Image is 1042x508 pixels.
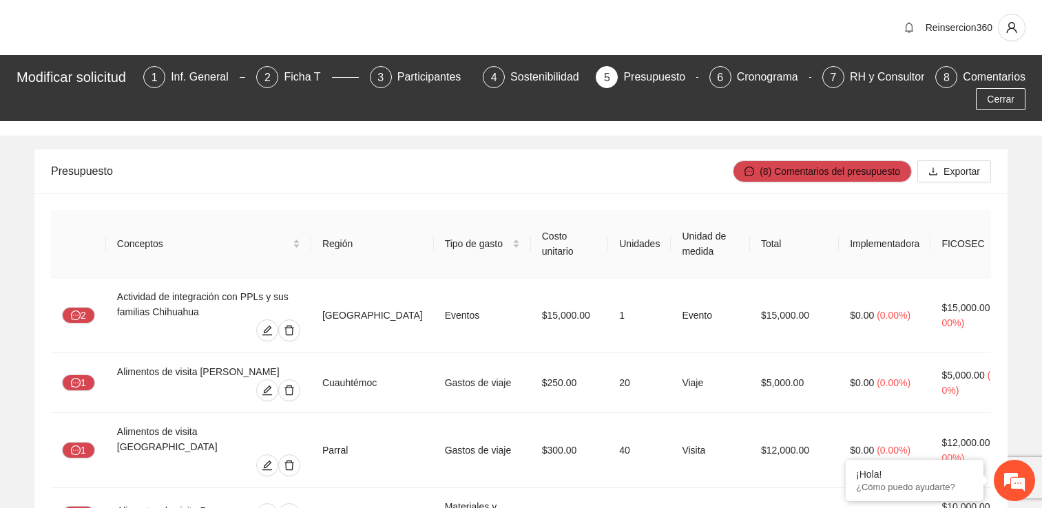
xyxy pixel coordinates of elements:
div: Presupuesto [51,151,733,191]
td: Viaje [671,353,750,413]
span: 3 [377,72,384,83]
th: Región [311,210,434,278]
span: 8 [944,72,950,83]
td: $15,000.00 [531,278,609,353]
td: [GEOGRAPHIC_DATA] [311,278,434,353]
div: Actividad de integración con PPLs y sus familias Chihuahua [117,289,300,319]
button: downloadExportar [917,160,991,182]
button: edit [256,454,278,476]
div: 1Inf. General [143,66,245,88]
div: 6Cronograma [709,66,811,88]
span: message [71,445,81,456]
div: 4Sostenibilidad [483,66,585,88]
div: ¡Hola! [856,469,973,480]
span: edit [257,325,278,336]
span: 7 [831,72,837,83]
div: Alimentos de visita [PERSON_NAME] [117,364,300,379]
div: 7RH y Consultores [822,66,924,88]
div: Ficha T [284,66,331,88]
span: $5,000.00 [941,370,984,381]
span: $0.00 [850,445,874,456]
td: Gastos de viaje [434,353,531,413]
th: Unidad de medida [671,210,750,278]
span: $0.00 [850,377,874,388]
span: 1 [152,72,158,83]
td: 1 [608,278,671,353]
div: 5Presupuesto [596,66,698,88]
span: delete [279,385,300,396]
span: 5 [604,72,610,83]
td: Parral [311,413,434,488]
td: $300.00 [531,413,609,488]
span: edit [257,460,278,471]
button: Cerrar [976,88,1025,110]
span: delete [279,325,300,336]
button: message(8) Comentarios del presupuesto [733,160,912,182]
span: ( 0.00% ) [877,445,910,456]
button: delete [278,379,300,401]
span: (8) Comentarios del presupuesto [760,164,900,179]
span: Exportar [944,164,980,179]
td: $5,000.00 [750,353,839,413]
span: message [744,167,754,178]
button: edit [256,379,278,401]
td: 20 [608,353,671,413]
span: bell [899,22,919,33]
th: Tipo de gasto [434,210,531,278]
div: Comentarios [963,66,1025,88]
td: Cuauhtémoc [311,353,434,413]
span: edit [257,385,278,396]
span: 4 [491,72,497,83]
td: $250.00 [531,353,609,413]
button: user [998,14,1025,41]
td: Eventos [434,278,531,353]
div: Participantes [397,66,472,88]
span: user [999,21,1025,34]
td: $15,000.00 [750,278,839,353]
span: message [71,378,81,389]
span: $12,000.00 [941,437,990,448]
div: Presupuesto [623,66,696,88]
span: Tipo de gasto [445,236,510,251]
th: Costo unitario [531,210,609,278]
button: edit [256,319,278,341]
th: FICOSEC [930,210,1030,278]
button: bell [898,17,920,39]
button: message1 [62,374,95,391]
td: Visita [671,413,750,488]
span: $15,000.00 [941,302,990,313]
div: Modificar solicitud [17,66,135,88]
td: Gastos de viaje [434,413,531,488]
span: ( 0.00% ) [877,377,910,388]
div: 3Participantes [370,66,472,88]
button: delete [278,319,300,341]
th: Conceptos [106,210,311,278]
div: Cronograma [737,66,809,88]
div: 2Ficha T [256,66,358,88]
p: ¿Cómo puedo ayudarte? [856,482,973,492]
span: delete [279,460,300,471]
span: Conceptos [117,236,290,251]
span: message [71,310,81,321]
th: Implementadora [839,210,930,278]
button: message2 [62,307,95,324]
button: message1 [62,442,95,458]
span: Cerrar [987,92,1014,107]
div: 8Comentarios [935,66,1025,88]
span: download [928,167,938,178]
span: 2 [264,72,271,83]
th: Unidades [608,210,671,278]
span: $0.00 [850,310,874,321]
div: Alimentos de visita [GEOGRAPHIC_DATA] [117,424,300,454]
span: 6 [717,72,723,83]
div: Inf. General [171,66,240,88]
div: Sostenibilidad [510,66,590,88]
span: ( 0.00% ) [877,310,910,321]
td: 40 [608,413,671,488]
button: delete [278,454,300,476]
th: Total [750,210,839,278]
td: $12,000.00 [750,413,839,488]
span: Reinsercion360 [926,22,992,33]
div: RH y Consultores [850,66,947,88]
td: Evento [671,278,750,353]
